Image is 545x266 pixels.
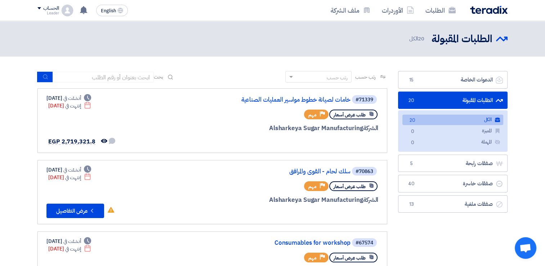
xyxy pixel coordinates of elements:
span: 20 [408,117,417,124]
a: سلك لحام - القوي والمرافق [206,168,350,175]
span: مهم [308,111,317,118]
span: EGP 2,719,321.8 [48,137,95,146]
a: الطلبات المقبولة20 [398,92,508,109]
div: [DATE] [48,102,91,110]
a: ملف الشركة [325,2,376,19]
span: إنتهت في [65,245,81,253]
span: أنشئت في [63,166,81,174]
span: بحث [154,73,163,81]
img: profile_test.png [62,5,73,16]
span: 13 [407,201,416,208]
div: [DATE] [46,238,91,245]
span: 0 [408,139,417,147]
a: الأوردرات [376,2,420,19]
div: [DATE] [46,166,91,174]
span: 20 [418,35,424,43]
span: أنشئت في [63,94,81,102]
span: مهم [308,183,317,190]
input: ابحث بعنوان أو رقم الطلب [53,72,154,83]
div: رتب حسب [327,74,348,81]
span: 15 [407,76,416,84]
div: Open chat [515,237,536,259]
div: #70863 [356,169,373,174]
span: طلب عرض أسعار [334,254,366,261]
a: Consumables for workshop [206,240,350,246]
button: English [96,5,128,16]
div: #67574 [356,240,373,245]
a: خامات لصيانة خطوط مواسير العمليات الصناعية [206,97,350,103]
span: الشركة [363,195,379,204]
button: عرض التفاصيل [46,204,104,218]
div: الحساب [43,5,59,12]
a: صفقات خاسرة40 [398,175,508,192]
a: المهملة [402,137,503,147]
a: الكل [402,115,503,125]
div: [DATE] [46,94,91,102]
div: Leader [37,11,59,15]
span: English [101,8,116,13]
span: الكل [409,35,426,43]
span: رتب حسب [355,73,376,81]
div: [DATE] [48,245,91,253]
span: 20 [407,97,416,104]
h2: الطلبات المقبولة [432,32,492,46]
span: 0 [408,128,417,136]
span: الشركة [363,124,379,133]
a: صفقات رابحة5 [398,155,508,172]
div: Alsharkeya Sugar Manufacturing [205,124,378,133]
span: طلب عرض أسعار [334,183,366,190]
a: الطلبات [420,2,461,19]
div: [DATE] [48,174,91,181]
a: المميزة [402,126,503,136]
span: إنتهت في [65,174,81,181]
div: Alsharkeya Sugar Manufacturing [205,195,378,205]
a: الدعوات الخاصة15 [398,71,508,89]
span: إنتهت في [65,102,81,110]
span: مهم [308,254,317,261]
a: صفقات ملغية13 [398,195,508,213]
span: 40 [407,180,416,187]
span: 5 [407,160,416,167]
span: طلب عرض أسعار [334,111,366,118]
div: #71339 [356,97,373,102]
span: أنشئت في [63,238,81,245]
img: Teradix logo [470,6,508,14]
